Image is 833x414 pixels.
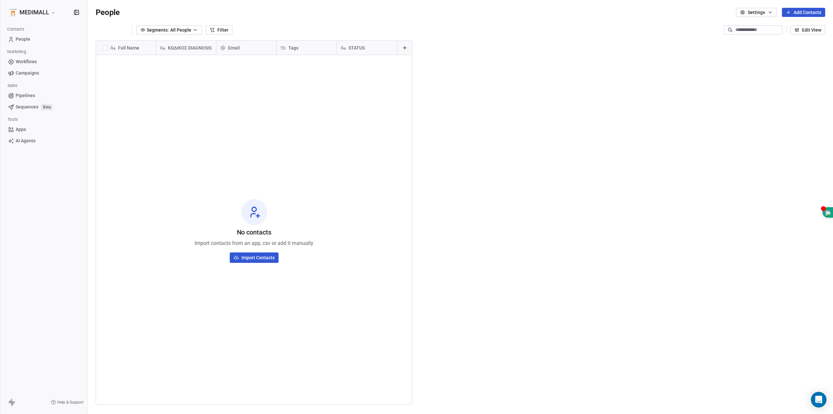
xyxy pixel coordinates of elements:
button: Add Contacts [782,8,825,17]
span: STATUS [348,45,365,51]
span: All People [170,27,191,34]
div: Open Intercom Messenger [811,392,826,407]
a: Pipelines [5,90,82,101]
span: Beta [41,104,53,110]
button: Edit View [790,25,825,35]
a: People [5,34,82,45]
span: Marketing [4,47,29,57]
span: No contacts [237,228,271,237]
span: Full Name [118,45,139,51]
div: grid [156,55,413,389]
a: Workflows [5,56,82,67]
span: People [16,36,30,43]
span: Workflows [16,58,37,65]
span: Tags [288,45,298,51]
span: Segments: [147,27,169,34]
span: Import contacts from an app, csv or add it manually [195,239,313,247]
span: Sequences [16,104,38,110]
button: Filter [206,25,232,35]
a: SequencesBeta [5,102,82,112]
div: Full Name [96,41,156,55]
span: Pipelines [16,92,35,99]
span: Email [228,45,240,51]
div: Email [216,41,276,55]
div: ΚΩΔΙΚΟΣ DIAGNOSIS [156,41,216,55]
span: MEDIMALL [20,8,49,17]
div: STATUS [337,41,397,55]
span: AI Agents [16,137,35,144]
span: ΚΩΔΙΚΟΣ DIAGNOSIS [168,45,212,51]
div: grid [96,55,156,389]
a: Help & Support [51,400,84,405]
a: Apps [5,124,82,135]
div: Tags [277,41,336,55]
span: People [96,7,120,17]
img: Medimall%20logo%20(2).1.jpg [9,8,17,16]
a: Import Contacts [230,250,279,263]
span: Contacts [4,24,27,34]
button: MEDIMALL [8,7,57,18]
a: AI Agents [5,136,82,146]
span: Help & Support [57,400,84,405]
span: Sales [5,81,20,91]
a: Campaigns [5,68,82,79]
span: Tools [5,115,20,124]
button: Import Contacts [230,252,279,263]
button: Settings [736,8,777,17]
span: Apps [16,126,26,133]
span: Campaigns [16,70,39,77]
